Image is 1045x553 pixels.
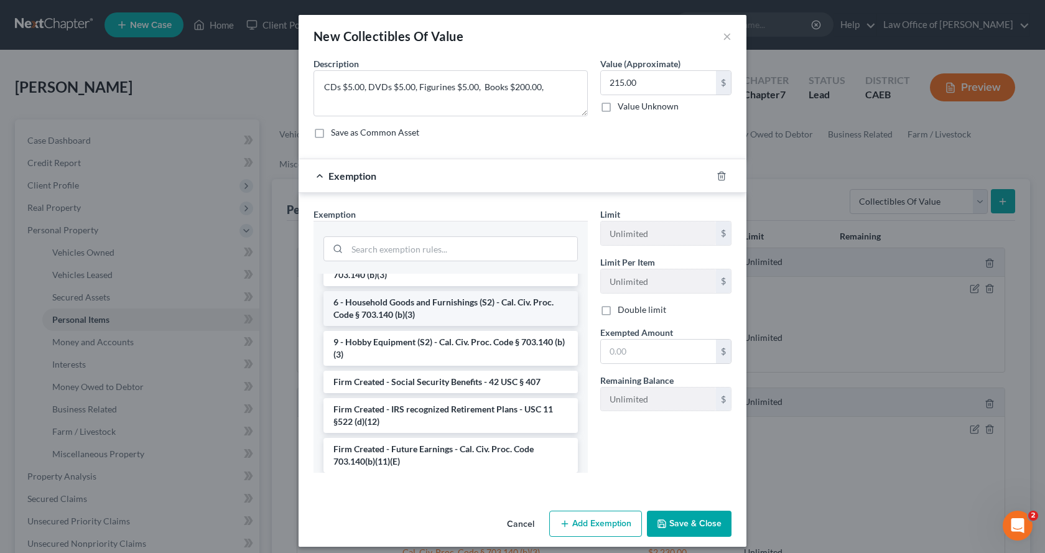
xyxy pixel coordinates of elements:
[716,388,731,411] div: $
[497,512,544,537] button: Cancel
[618,100,679,113] label: Value Unknown
[323,331,578,366] li: 9 - Hobby Equipment (S2) - Cal. Civ. Proc. Code § 703.140 (b)(3)
[549,511,642,537] button: Add Exemption
[723,29,731,44] button: ×
[323,398,578,433] li: Firm Created - IRS recognized Retirement Plans - USC 11 §522 (d)(12)
[1028,511,1038,521] span: 2
[716,269,731,293] div: $
[716,71,731,95] div: $
[600,209,620,220] span: Limit
[601,388,716,411] input: --
[323,291,578,326] li: 6 - Household Goods and Furnishings (S2) - Cal. Civ. Proc. Code § 703.140 (b)(3)
[600,374,674,387] label: Remaining Balance
[313,27,463,45] div: New Collectibles Of Value
[601,269,716,293] input: --
[313,209,356,220] span: Exemption
[600,327,673,338] span: Exempted Amount
[600,57,680,70] label: Value (Approximate)
[601,340,716,363] input: 0.00
[323,371,578,393] li: Firm Created - Social Security Benefits - 42 USC § 407
[347,237,577,261] input: Search exemption rules...
[1003,511,1033,541] iframe: Intercom live chat
[313,58,359,69] span: Description
[331,126,419,139] label: Save as Common Asset
[716,340,731,363] div: $
[323,438,578,473] li: Firm Created - Future Earnings - Cal. Civ. Proc. Code 703.140(b)(11)(E)
[618,304,666,316] label: Double limit
[601,71,716,95] input: 0.00
[716,221,731,245] div: $
[328,170,376,182] span: Exemption
[601,221,716,245] input: --
[600,256,655,269] label: Limit Per Item
[647,511,731,537] button: Save & Close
